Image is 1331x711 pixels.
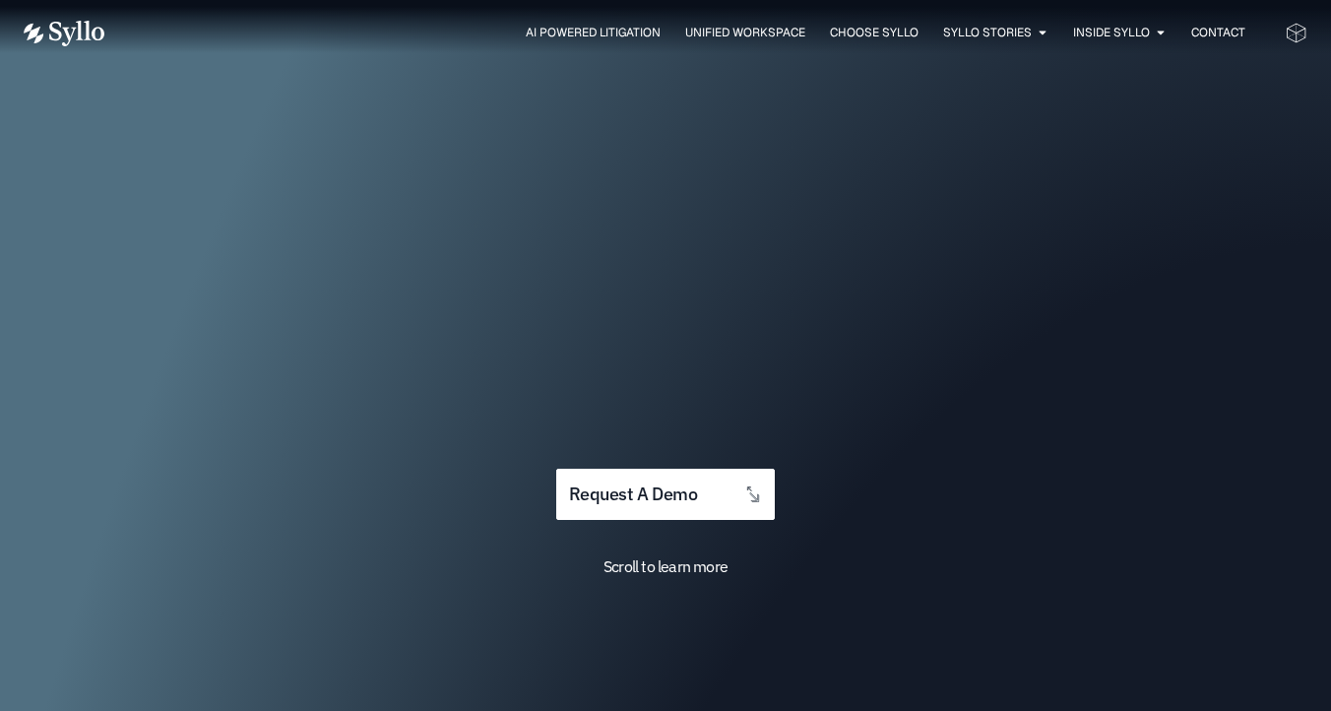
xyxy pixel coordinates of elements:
[685,24,805,41] a: Unified Workspace
[1191,24,1245,41] a: Contact
[526,24,661,41] a: AI Powered Litigation
[943,24,1032,41] a: Syllo Stories
[144,24,1245,42] nav: Menu
[1073,24,1150,41] a: Inside Syllo
[556,469,775,521] a: request a demo
[24,21,104,46] img: Vector
[144,24,1245,42] div: Menu Toggle
[603,556,728,576] span: Scroll to learn more
[830,24,919,41] a: Choose Syllo
[569,485,697,504] span: request a demo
